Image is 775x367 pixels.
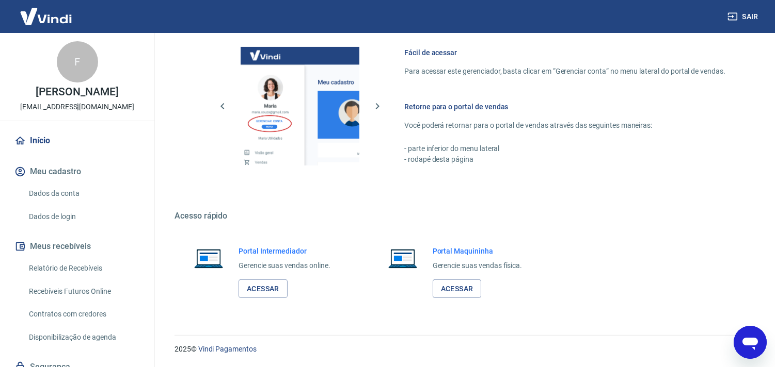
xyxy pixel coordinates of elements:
[198,345,257,353] a: Vindi Pagamentos
[239,246,330,256] h6: Portal Intermediador
[12,160,142,183] button: Meu cadastro
[187,246,230,271] img: Imagem de um notebook aberto
[404,47,725,58] h6: Fácil de acessar
[36,87,118,97] p: [PERSON_NAME]
[381,246,424,271] img: Imagem de um notebook aberto
[20,102,134,112] p: [EMAIL_ADDRESS][DOMAIN_NAME]
[12,235,142,258] button: Meus recebíveis
[57,41,98,82] div: F
[404,154,725,165] p: - rodapé desta página
[25,206,142,227] a: Dados de login
[12,129,142,152] a: Início
[12,1,80,32] img: Vindi
[433,260,523,271] p: Gerencie suas vendas física.
[25,281,142,302] a: Recebíveis Futuros Online
[175,344,750,355] p: 2025 ©
[239,279,288,298] a: Acessar
[25,258,142,279] a: Relatório de Recebíveis
[404,143,725,154] p: - parte inferior do menu lateral
[404,102,725,112] h6: Retorne para o portal de vendas
[725,7,763,26] button: Sair
[404,120,725,131] p: Você poderá retornar para o portal de vendas através das seguintes maneiras:
[433,246,523,256] h6: Portal Maquininha
[25,183,142,204] a: Dados da conta
[25,304,142,325] a: Contratos com credores
[25,327,142,348] a: Disponibilização de agenda
[239,260,330,271] p: Gerencie suas vendas online.
[433,279,482,298] a: Acessar
[404,66,725,77] p: Para acessar este gerenciador, basta clicar em “Gerenciar conta” no menu lateral do portal de ven...
[734,326,767,359] iframe: Botão para abrir a janela de mensagens
[241,47,359,165] img: Imagem da dashboard mostrando o botão de gerenciar conta na sidebar no lado esquerdo
[175,211,750,221] h5: Acesso rápido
